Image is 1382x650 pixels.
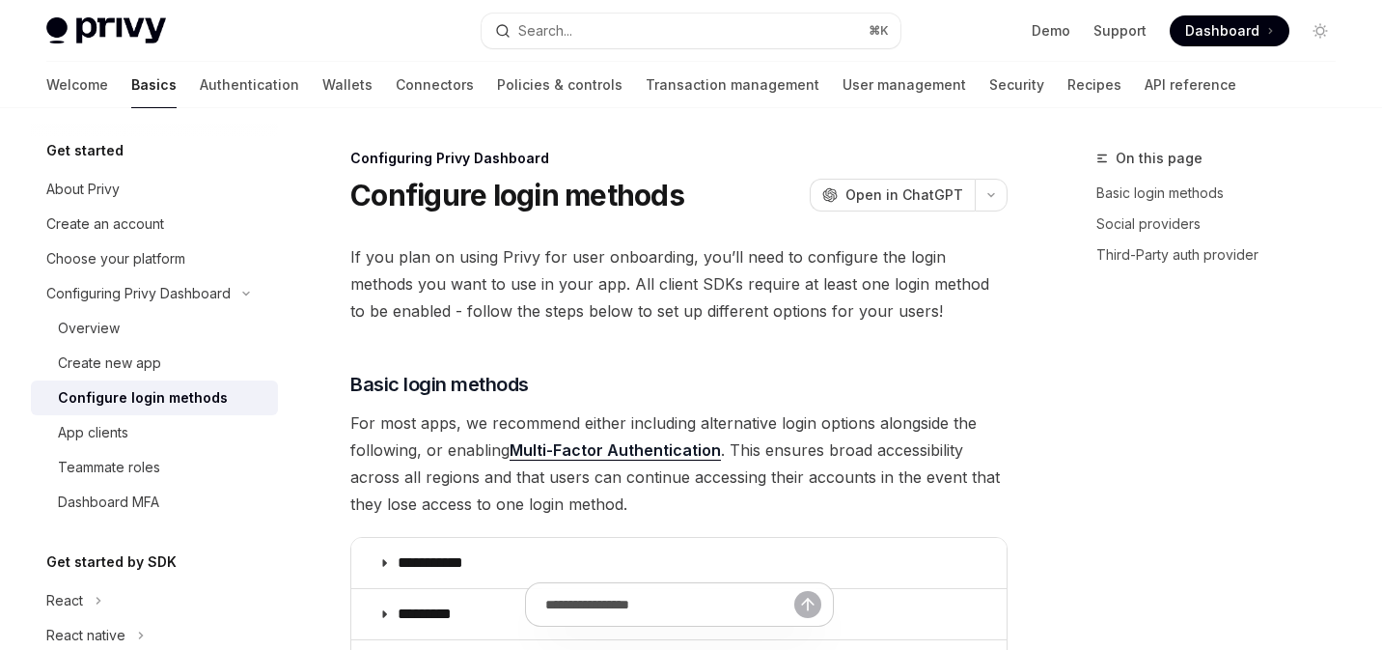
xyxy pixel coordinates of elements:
[200,62,299,108] a: Authentication
[518,19,572,42] div: Search...
[31,207,278,241] a: Create an account
[1096,209,1351,240] a: Social providers
[31,346,278,381] a: Create new app
[510,440,721,461] a: Multi-Factor Authentication
[46,624,125,647] div: React native
[350,371,529,398] span: Basic login methods
[1185,21,1259,41] span: Dashboard
[31,172,278,207] a: About Privy
[845,185,963,205] span: Open in ChatGPT
[350,410,1008,518] span: For most apps, we recommend either including alternative login options alongside the following, o...
[1116,147,1202,170] span: On this page
[31,485,278,520] a: Dashboard MFA
[58,456,160,479] div: Teammate roles
[31,583,278,618] button: Toggle React section
[31,415,278,450] a: App clients
[131,62,177,108] a: Basics
[322,62,373,108] a: Wallets
[1032,21,1070,41] a: Demo
[497,62,622,108] a: Policies & controls
[1096,178,1351,209] a: Basic login methods
[58,317,120,340] div: Overview
[1145,62,1236,108] a: API reference
[1067,62,1121,108] a: Recipes
[31,276,278,311] button: Toggle Configuring Privy Dashboard section
[1096,240,1351,270] a: Third-Party auth provider
[843,62,966,108] a: User management
[46,282,231,305] div: Configuring Privy Dashboard
[1093,21,1147,41] a: Support
[58,421,128,444] div: App clients
[31,241,278,276] a: Choose your platform
[869,23,889,39] span: ⌘ K
[46,17,166,44] img: light logo
[46,178,120,201] div: About Privy
[31,311,278,346] a: Overview
[396,62,474,108] a: Connectors
[58,386,228,410] div: Configure login methods
[46,551,177,574] h5: Get started by SDK
[989,62,1044,108] a: Security
[46,212,164,236] div: Create an account
[350,178,684,212] h1: Configure login methods
[46,62,108,108] a: Welcome
[810,179,975,212] button: Open in ChatGPT
[46,589,83,612] div: React
[646,62,819,108] a: Transaction management
[1305,15,1336,46] button: Toggle dark mode
[350,243,1008,325] span: If you plan on using Privy for user onboarding, you’ll need to configure the login methods you wa...
[31,381,278,415] a: Configure login methods
[350,149,1008,168] div: Configuring Privy Dashboard
[58,352,161,375] div: Create new app
[58,491,159,514] div: Dashboard MFA
[482,14,901,48] button: Open search
[545,583,794,626] input: Ask a question...
[46,247,185,270] div: Choose your platform
[794,591,821,618] button: Send message
[46,139,124,162] h5: Get started
[1170,15,1289,46] a: Dashboard
[31,450,278,485] a: Teammate roles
